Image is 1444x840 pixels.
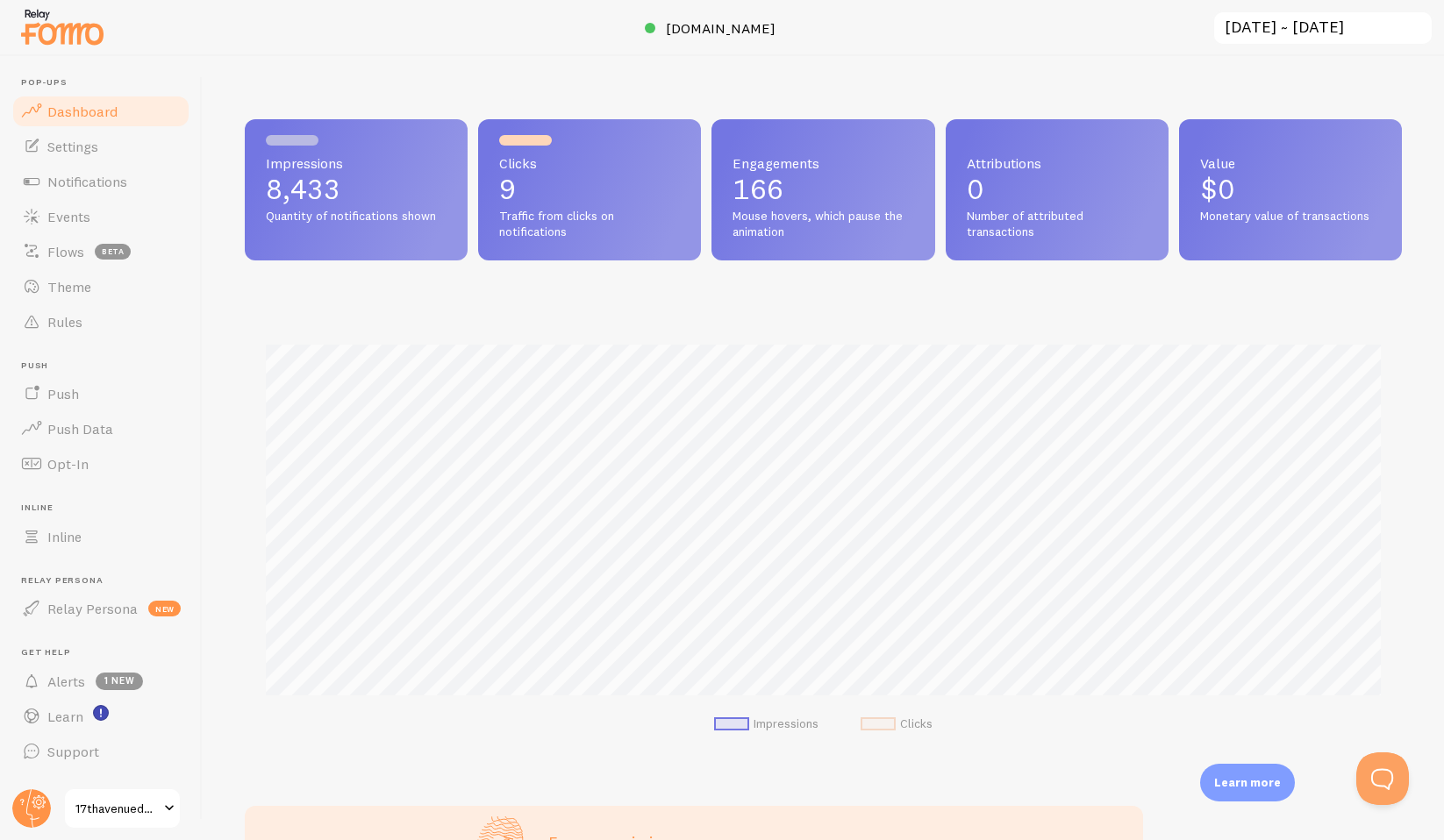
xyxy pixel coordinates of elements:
span: new [148,601,181,616]
span: Number of attributed transactions [967,209,1147,239]
span: Inline [47,528,82,545]
a: Inline [11,519,191,554]
a: Settings [11,129,191,164]
span: Opt-In [47,455,89,473]
span: Push Data [47,420,113,438]
span: Alerts [47,673,85,690]
span: Events [47,208,90,225]
span: Flows [47,243,84,260]
li: Impressions [714,716,819,732]
a: 17thavenuedesigns [63,787,182,829]
a: Dashboard [11,94,191,129]
iframe: Help Scout Beacon - Open [1356,752,1409,805]
span: Pop-ups [21,77,191,89]
a: Learn [11,699,191,734]
span: Theme [47,278,91,295]
span: Get Help [21,647,191,658]
span: Push [21,360,191,372]
p: 166 [733,175,913,203]
span: Inline [21,502,191,514]
p: Learn more [1214,774,1281,791]
span: Monetary value of transactions [1200,209,1381,224]
a: Relay Persona new [11,591,191,626]
span: Notifications [47,173,127,190]
a: Alerts 1 new [11,664,191,699]
svg: <p>Watch New Feature Tutorials!</p> [93,705,109,721]
p: 0 [967,175,1147,203]
a: Push Data [11,411,191,446]
span: 17thavenuedesigns [75,798,159,819]
span: Settings [47,138,98,155]
span: Support [47,743,99,760]
a: Push [11,376,191,411]
div: Learn more [1200,764,1295,801]
span: Learn [47,708,83,725]
span: Attributions [967,156,1147,170]
a: Events [11,199,191,234]
span: Rules [47,313,82,331]
a: Flows beta [11,234,191,269]
li: Clicks [861,716,933,732]
span: Push [47,385,79,402]
span: $0 [1200,172,1235,206]
a: Support [11,734,191,769]
a: Opt-In [11,446,191,481]
span: Dashboard [47,103,118,120]
a: Rules [11,304,191,339]
span: 1 new [96,673,143,690]
span: Quantity of notifications shown [266,209,447,224]
span: Impressions [266,156,447,170]
span: Relay Persona [21,575,191,587]
a: Theme [11,269,191,304]
p: 8,433 [266,175,447,203]
span: Value [1200,156,1381,170]
img: fomo-relay-logo-orange.svg [18,4,106,49]
span: Clicks [499,156,680,170]
span: Mouse hovers, which pause the animation [733,209,913,239]
p: 9 [499,175,680,203]
span: beta [95,244,131,260]
span: Engagements [733,156,913,170]
span: Relay Persona [47,600,138,617]
span: Traffic from clicks on notifications [499,209,680,239]
a: Notifications [11,164,191,199]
